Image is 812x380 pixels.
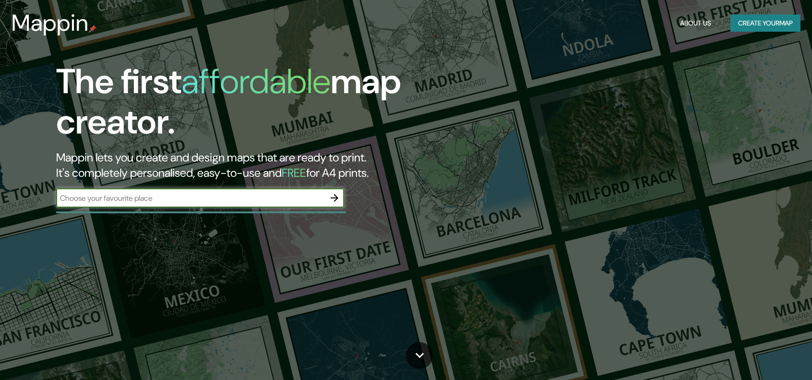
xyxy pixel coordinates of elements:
[56,150,462,181] h2: Mappin lets you create and design maps that are ready to print. It's completely personalised, eas...
[676,14,715,32] button: About Us
[730,14,800,32] button: Create yourmap
[12,10,89,37] h3: Mappin
[282,165,306,180] h5: FREE
[181,59,331,104] h1: affordable
[56,61,462,150] h1: The first map creator.
[89,25,96,33] img: mappin-pin
[56,193,325,204] input: Choose your favourite place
